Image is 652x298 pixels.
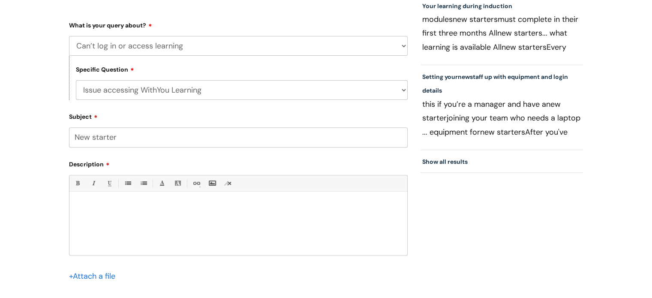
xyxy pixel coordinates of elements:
span: new [453,14,467,24]
a: Show all results [422,158,468,166]
span: new [458,73,470,81]
a: Setting yournewstaff up with equipment and login details [422,73,568,94]
label: Description [69,158,408,168]
label: Specific Question [76,65,134,73]
span: new [502,42,516,52]
p: modules must complete in their first three months All ... what learning is available All Every tw... [422,12,582,54]
p: this if you’re a manager and have a joining your team who needs a laptop ... equipment for After ... [422,97,582,138]
a: Insert Image... [207,178,217,189]
span: starters [497,127,525,137]
a: Bold (Ctrl-B) [72,178,83,189]
a: Back Color [172,178,183,189]
span: starters [518,42,547,52]
a: • Unordered List (Ctrl-Shift-7) [122,178,133,189]
a: Your learning during induction [422,2,512,10]
a: Italic (Ctrl-I) [88,178,99,189]
span: new [546,99,561,109]
div: Attach a file [69,269,120,283]
label: Subject [69,110,408,120]
span: starters [514,28,542,38]
span: starters [469,14,498,24]
a: Underline(Ctrl-U) [104,178,114,189]
a: Link [191,178,201,189]
label: What is your query about? [69,19,408,29]
span: starter [422,113,447,123]
a: Remove formatting (Ctrl-\) [222,178,233,189]
a: Font Color [156,178,167,189]
span: new [480,127,495,137]
span: new [497,28,512,38]
a: 1. Ordered List (Ctrl-Shift-8) [138,178,149,189]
